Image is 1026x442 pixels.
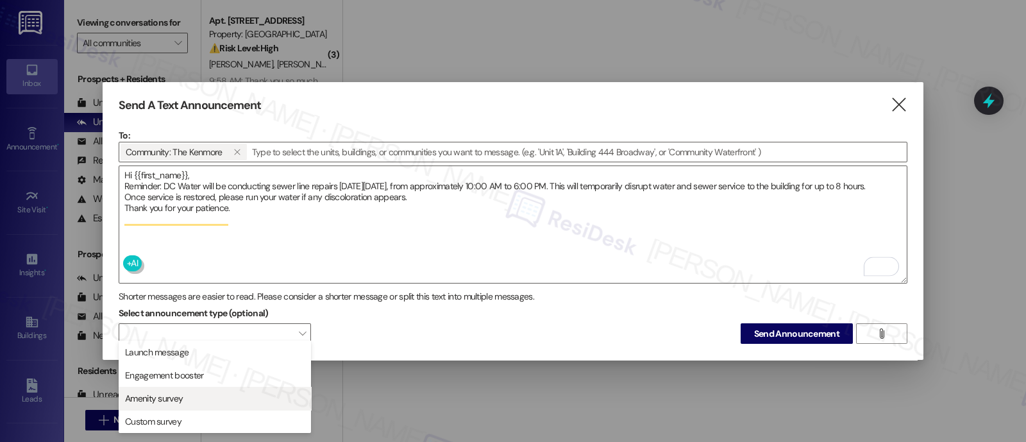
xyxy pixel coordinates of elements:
[119,98,261,113] h3: Send A Text Announcement
[877,328,886,339] i: 
[125,369,203,382] span: Engagement booster
[233,147,240,157] i: 
[119,303,269,323] label: Select announcement type (optional)
[119,129,907,142] p: To:
[125,415,181,428] span: Custom survey
[119,166,907,284] div: To enrich screen reader interactions, please activate Accessibility in Grammarly extension settings
[119,166,907,283] textarea: To enrich screen reader interactions, please activate Accessibility in Grammarly extension settings
[741,323,853,344] button: Send Announcement
[125,346,189,359] span: Launch message
[125,392,183,405] span: Amenity survey
[890,98,907,112] i: 
[119,290,907,303] div: Shorter messages are easier to read. Please consider a shorter message or split this text into mu...
[754,327,839,341] span: Send Announcement
[228,144,247,160] button: Community: The Kenmore
[126,144,223,160] span: Community: The Kenmore
[248,142,907,162] input: Type to select the units, buildings, or communities you want to message. (e.g. 'Unit 1A', 'Buildi...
